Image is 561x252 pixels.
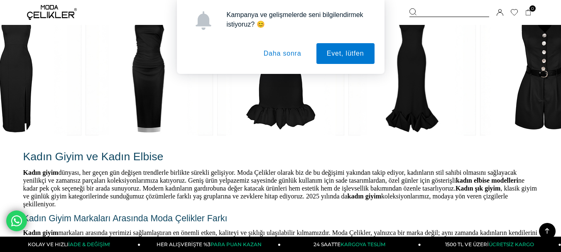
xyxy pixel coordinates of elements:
[23,169,59,176] span: Kadın giyim
[253,43,312,64] button: Daha sonra
[23,150,164,163] span: Kadın Giyim ve Kadın Elbise
[140,237,281,252] a: HER ALIŞVERİŞTE %3PARA PUAN KAZAN
[348,193,381,200] b: kadın giyim
[281,237,421,252] a: 24 SAATTEKARGOYA TESLİM
[23,213,228,223] span: Kadın Giyim Markaları Arasında Moda Çelikler Farkı
[194,11,213,30] img: notification icon
[23,229,59,236] span: Kadın giyim
[316,43,375,64] button: Evet, lütfen
[489,241,534,247] span: ÜCRETSİZ KARGO
[0,237,141,252] a: KOLAY VE HIZLIİADE & DEĞİŞİM!
[341,241,385,247] span: KARGOYA TESLİM
[211,241,262,247] span: PARA PUAN KAZAN
[23,169,537,208] span: dünyası, her geçen gün değişen trendlerle birlikte sürekli gelişiyor. Moda Çelikler olarak biz de...
[456,185,500,192] b: Kadın şık giyim
[220,10,375,29] div: Kampanya ve gelişmelerde seni bilgilendirmek istiyoruz? 😊
[69,241,110,247] span: İADE & DEĞİŞİM!
[456,177,518,184] b: kadın elbise modelleri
